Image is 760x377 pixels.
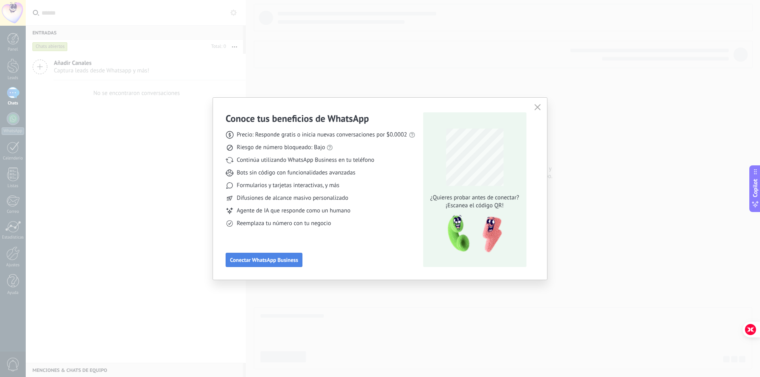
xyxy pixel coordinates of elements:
[226,253,302,267] button: Conectar WhatsApp Business
[237,156,374,164] span: Continúa utilizando WhatsApp Business en tu teléfono
[428,202,521,210] span: ¡Escanea el código QR!
[237,207,350,215] span: Agente de IA que responde como un humano
[237,169,355,177] span: Bots sin código con funcionalidades avanzadas
[751,179,759,197] span: Copilot
[237,131,407,139] span: Precio: Responde gratis o inicia nuevas conversaciones por $0.0002
[237,194,348,202] span: Difusiones de alcance masivo personalizado
[230,257,298,263] span: Conectar WhatsApp Business
[237,182,339,189] span: Formularios y tarjetas interactivas, y más
[441,213,503,255] img: qr-pic-1x.png
[237,220,331,227] span: Reemplaza tu número con tu negocio
[428,194,521,202] span: ¿Quieres probar antes de conectar?
[226,112,369,125] h3: Conoce tus beneficios de WhatsApp
[237,144,325,152] span: Riesgo de número bloqueado: Bajo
